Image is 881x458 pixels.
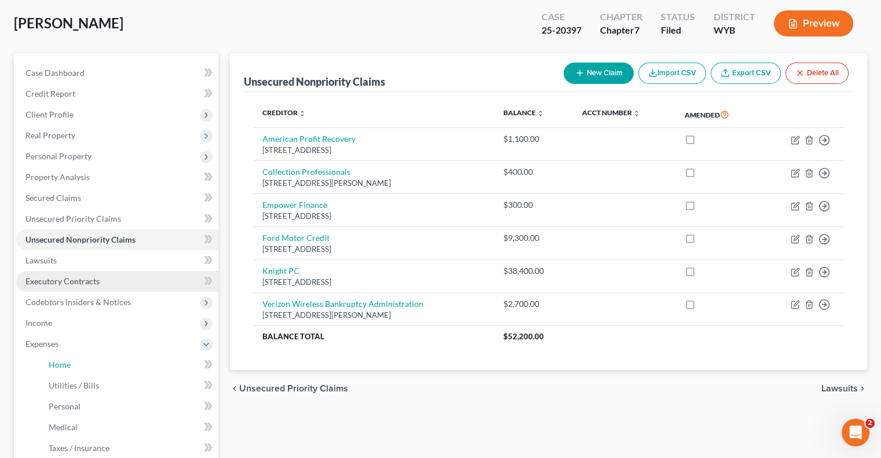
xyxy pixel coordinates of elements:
[638,63,706,84] button: Import CSV
[821,384,858,393] span: Lawsuits
[16,188,218,208] a: Secured Claims
[25,130,75,140] span: Real Property
[262,178,484,189] div: [STREET_ADDRESS][PERSON_NAME]
[25,89,75,98] span: Credit Report
[262,145,484,156] div: [STREET_ADDRESS]
[16,271,218,292] a: Executory Contracts
[49,443,109,453] span: Taxes / Insurance
[25,297,131,307] span: Codebtors Insiders & Notices
[25,255,57,265] span: Lawsuits
[39,396,218,417] a: Personal
[25,151,92,161] span: Personal Property
[600,10,642,24] div: Chapter
[262,233,330,243] a: Ford Motor Credit
[262,277,484,288] div: [STREET_ADDRESS]
[600,24,642,37] div: Chapter
[865,419,875,428] span: 2
[16,83,218,104] a: Credit Report
[711,63,781,84] a: Export CSV
[858,384,867,393] i: chevron_right
[582,108,640,117] a: Acct Number unfold_more
[39,417,218,438] a: Medical
[25,276,100,286] span: Executory Contracts
[16,229,218,250] a: Unsecured Nonpriority Claims
[262,200,327,210] a: Empower Finance
[25,318,52,328] span: Income
[16,167,218,188] a: Property Analysis
[25,193,81,203] span: Secured Claims
[633,110,640,117] i: unfold_more
[25,68,85,78] span: Case Dashboard
[25,339,59,349] span: Expenses
[503,108,544,117] a: Balance unfold_more
[564,63,634,84] button: New Claim
[16,63,218,83] a: Case Dashboard
[25,214,121,223] span: Unsecured Priority Claims
[714,10,755,24] div: District
[503,133,564,145] div: $1,100.00
[503,332,544,341] span: $52,200.00
[39,354,218,375] a: Home
[821,384,867,393] button: Lawsuits chevron_right
[503,265,564,277] div: $38,400.00
[634,24,639,35] span: 7
[262,299,423,309] a: Verizon Wireless Bankruptcy Administration
[244,75,385,89] div: Unsecured Nonpriority Claims
[299,110,306,117] i: unfold_more
[262,134,356,144] a: American Profit Recovery
[262,167,350,177] a: Collection Professionals
[503,232,564,244] div: $9,300.00
[675,101,760,128] th: Amended
[503,298,564,310] div: $2,700.00
[262,108,306,117] a: Creditor unfold_more
[49,401,81,411] span: Personal
[49,380,99,390] span: Utilities / Bills
[503,166,564,178] div: $400.00
[542,24,582,37] div: 25-20397
[25,109,74,119] span: Client Profile
[262,244,484,255] div: [STREET_ADDRESS]
[230,384,239,393] i: chevron_left
[262,266,299,276] a: Knight PC
[661,10,695,24] div: Status
[661,24,695,37] div: Filed
[230,384,348,393] button: chevron_left Unsecured Priority Claims
[262,211,484,222] div: [STREET_ADDRESS]
[842,419,869,446] iframe: Intercom live chat
[49,422,78,432] span: Medical
[16,208,218,229] a: Unsecured Priority Claims
[503,199,564,211] div: $300.00
[16,250,218,271] a: Lawsuits
[542,10,582,24] div: Case
[239,384,348,393] span: Unsecured Priority Claims
[14,14,123,31] span: [PERSON_NAME]
[25,235,136,244] span: Unsecured Nonpriority Claims
[537,110,544,117] i: unfold_more
[39,375,218,396] a: Utilities / Bills
[25,172,90,182] span: Property Analysis
[774,10,853,36] button: Preview
[262,310,484,321] div: [STREET_ADDRESS][PERSON_NAME]
[49,360,71,369] span: Home
[785,63,849,84] button: Delete All
[253,326,493,347] th: Balance Total
[714,24,755,37] div: WYB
